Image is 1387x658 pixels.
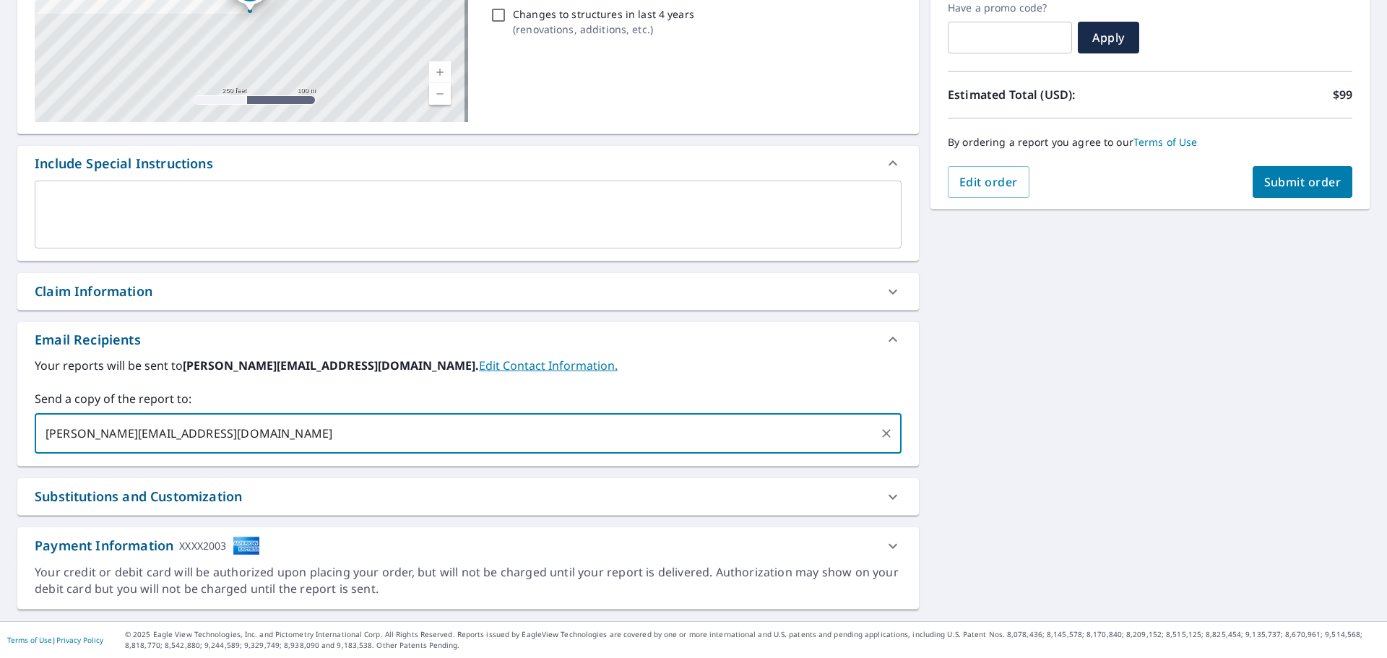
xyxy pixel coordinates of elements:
div: Email Recipients [35,330,141,350]
a: Privacy Policy [56,635,103,645]
a: Current Level 17, Zoom In [429,61,451,83]
div: Include Special Instructions [17,146,919,181]
p: | [7,636,103,644]
div: Payment InformationXXXX2003cardImage [17,527,919,564]
button: Clear [876,423,896,443]
span: Submit order [1264,174,1341,190]
p: Estimated Total (USD): [948,86,1150,103]
a: Terms of Use [7,635,52,645]
button: Edit order [948,166,1029,198]
p: Changes to structures in last 4 years [513,7,694,22]
div: XXXX2003 [179,536,226,555]
span: Apply [1089,30,1128,46]
p: ( renovations, additions, etc. ) [513,22,694,37]
div: Substitutions and Customization [35,487,242,506]
label: Have a promo code? [948,1,1072,14]
div: Your credit or debit card will be authorized upon placing your order, but will not be charged unt... [35,564,902,597]
span: Edit order [959,174,1018,190]
div: Email Recipients [17,322,919,357]
div: Substitutions and Customization [17,478,919,515]
a: EditContactInfo [479,358,618,373]
label: Your reports will be sent to [35,357,902,374]
div: Claim Information [35,282,152,301]
img: cardImage [233,536,260,555]
a: Current Level 17, Zoom Out [429,83,451,105]
button: Submit order [1253,166,1353,198]
b: [PERSON_NAME][EMAIL_ADDRESS][DOMAIN_NAME]. [183,358,479,373]
div: Claim Information [17,273,919,310]
a: Terms of Use [1133,135,1198,149]
p: © 2025 Eagle View Technologies, Inc. and Pictometry International Corp. All Rights Reserved. Repo... [125,629,1380,651]
button: Apply [1078,22,1139,53]
label: Send a copy of the report to: [35,390,902,407]
p: $99 [1333,86,1352,103]
div: Include Special Instructions [35,154,213,173]
p: By ordering a report you agree to our [948,136,1352,149]
div: Payment Information [35,536,260,555]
